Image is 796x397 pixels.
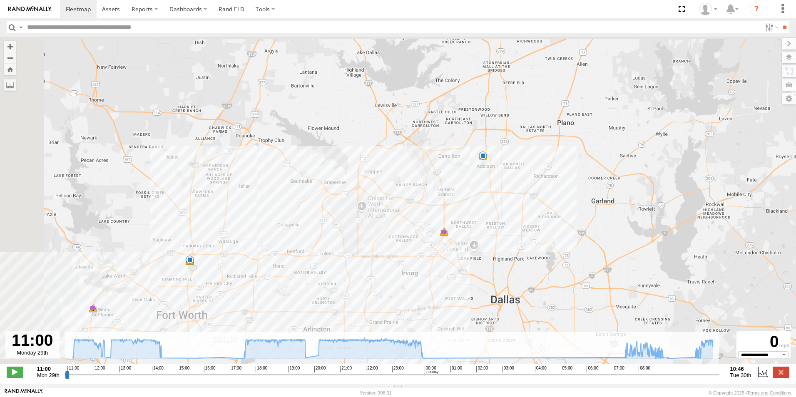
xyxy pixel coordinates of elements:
label: Measure [4,79,16,91]
label: Map Settings [782,93,796,104]
span: 07:00 [613,366,624,372]
span: 11:00 [67,366,79,372]
div: Daniel Del Muro [696,3,720,15]
span: 08:00 [639,366,650,372]
button: Zoom Home [4,64,16,75]
span: 13:00 [119,366,131,372]
span: 18:00 [256,366,267,372]
span: 02:00 [476,366,488,372]
span: 01:00 [450,366,462,372]
span: Mon 29th Sep 2025 [37,372,60,378]
span: 04:00 [535,366,547,372]
label: Play/Stop [7,367,23,377]
label: Search Query [17,21,24,33]
a: Visit our Website [5,389,43,397]
span: 23:00 [392,366,404,372]
span: 17:00 [230,366,241,372]
span: 12:00 [94,366,105,372]
span: Tue 30th Sep 2025 [730,372,751,378]
span: 03:00 [502,366,514,372]
a: Terms and Conditions [747,390,791,395]
i: ? [750,2,763,16]
strong: 11:00 [37,366,60,372]
span: 05:00 [561,366,572,372]
div: © Copyright 2025 - [709,390,791,395]
span: 15:00 [178,366,189,372]
span: 21:00 [340,366,352,372]
button: Zoom in [4,41,16,52]
span: 20:00 [314,366,326,372]
div: Version: 308.01 [360,390,392,395]
div: 0 [738,332,789,351]
button: Zoom out [4,52,16,64]
span: 19:00 [288,366,300,372]
label: Search Filter Options [762,21,780,33]
label: Close [773,367,789,377]
img: rand-logo.svg [8,6,52,12]
span: 06:00 [587,366,598,372]
strong: 10:46 [730,366,751,372]
span: 16:00 [204,366,216,372]
span: 00:00 [425,366,438,375]
span: 22:00 [366,366,378,372]
span: 14:00 [152,366,164,372]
